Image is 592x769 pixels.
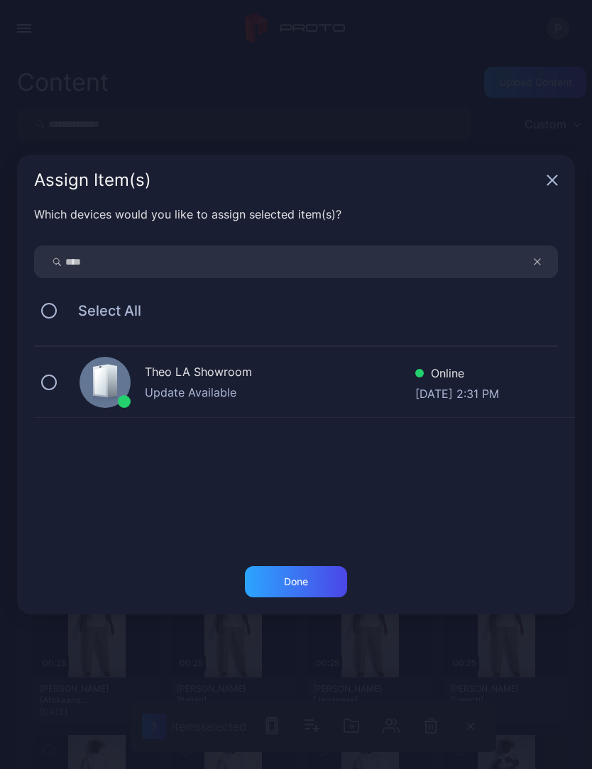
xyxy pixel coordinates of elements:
div: Done [284,576,308,587]
span: Select All [64,302,141,319]
div: Online [415,365,499,385]
div: Theo LA Showroom [145,363,415,384]
div: Which devices would you like to assign selected item(s)? [34,206,558,223]
div: Assign Item(s) [34,172,541,189]
button: Done [245,566,347,597]
div: Update Available [145,384,415,401]
div: [DATE] 2:31 PM [415,385,499,399]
